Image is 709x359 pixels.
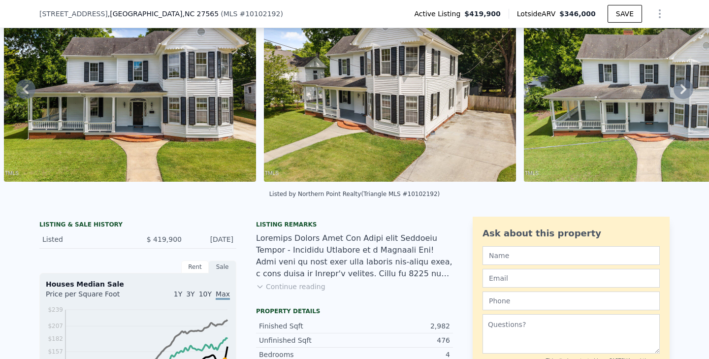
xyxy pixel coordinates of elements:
span: $419,900 [464,9,501,19]
div: Listing remarks [256,221,453,228]
div: Ask about this property [483,227,660,240]
div: Loremips Dolors Amet Con Adipi elit Seddoeiu Tempor - Incididu Utlabore et d Magnaali Eni! Admi v... [256,232,453,280]
tspan: $182 [48,335,63,342]
div: Listed [42,234,130,244]
button: SAVE [608,5,642,23]
span: # 10102192 [239,10,280,18]
div: Price per Square Foot [46,289,138,305]
span: $346,000 [559,10,596,18]
span: $ 419,900 [147,235,182,243]
input: Name [483,246,660,265]
span: 10Y [199,290,212,298]
div: 476 [354,335,450,345]
span: Max [216,290,230,300]
button: Continue reading [256,282,325,292]
span: 1Y [174,290,182,298]
span: Active Listing [414,9,464,19]
input: Email [483,269,660,288]
button: Show Options [650,4,670,24]
span: [STREET_ADDRESS] [39,9,108,19]
div: Unfinished Sqft [259,335,354,345]
span: , [GEOGRAPHIC_DATA] [108,9,219,19]
div: Finished Sqft [259,321,354,331]
div: Listed by Northern Point Realty (Triangle MLS #10102192) [269,191,440,197]
div: [DATE] [190,234,233,244]
div: Sale [209,261,236,273]
div: 2,982 [354,321,450,331]
span: , NC 27565 [182,10,219,18]
div: Rent [181,261,209,273]
tspan: $157 [48,348,63,355]
div: ( ) [221,9,283,19]
span: MLS [224,10,238,18]
tspan: $207 [48,323,63,329]
input: Phone [483,292,660,310]
span: 3Y [186,290,194,298]
div: Houses Median Sale [46,279,230,289]
div: LISTING & SALE HISTORY [39,221,236,230]
div: Property details [256,307,453,315]
tspan: $239 [48,306,63,313]
span: Lotside ARV [517,9,559,19]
